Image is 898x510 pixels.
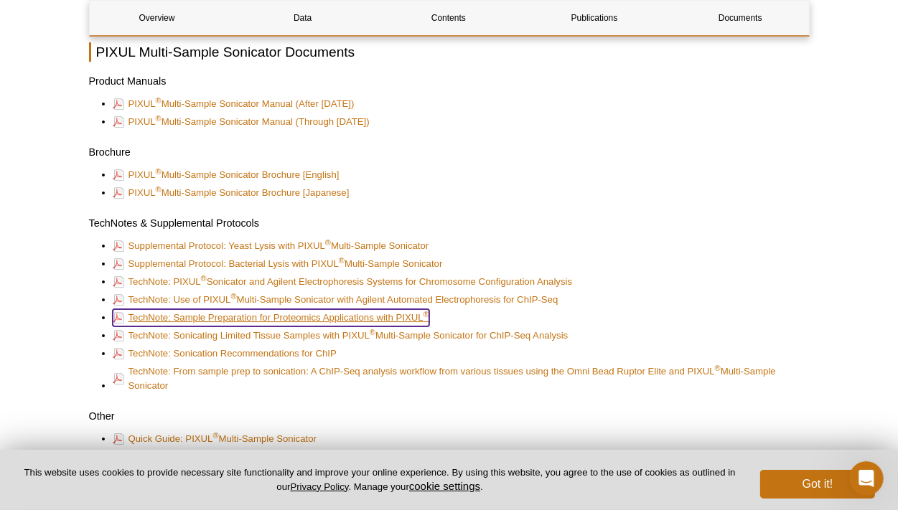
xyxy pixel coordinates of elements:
a: TechNote: Use of PIXUL®Multi-Sample Sonicator with Agilent Automated Electrophoresis for ChIP-Seq [113,291,558,308]
sup: ® [213,430,219,439]
sup: ® [424,310,429,318]
a: TechNote: Sonication Recommendations for ChIP [113,345,337,362]
sup: ® [339,256,345,265]
sup: ® [408,448,413,457]
h3: TechNotes & Supplemental Protocols [89,214,810,232]
sup: ® [370,328,375,336]
sup: ® [156,185,162,194]
a: TechNote: Sonicating Limited Tissue Samples with PIXUL®Multi-Sample Sonicator for ChIP-Seq Analysis [113,327,569,344]
p: This website uses cookies to provide necessary site functionality and improve your online experie... [23,466,736,494]
a: TechNote: From sample prep to sonication: A ChIP-Seq analysis workflow from various tissues using... [113,363,795,395]
a: TechNote: Sample Preparation for Proteomics Applications with PIXUL® [113,309,429,326]
a: Overview [90,1,225,35]
button: Got it! [760,470,875,499]
a: Documents [673,1,808,35]
h2: PIXUL Multi-Sample Sonicator Documents [89,42,810,62]
a: TechNote: PIXUL®Sonicator and Agilent Electrophoresis Systems for Chromosome Configuration Analysis [113,273,573,291]
sup: ® [201,274,207,283]
a: PIXUL®Multi-Sample Sonicator Manual (Through [DATE]) [113,113,370,131]
a: Privacy Policy [290,481,348,492]
a: Supplemental Protocol: Yeast Lysis with PIXUL®Multi-Sample Sonicator [113,237,429,255]
sup: ® [156,167,162,176]
a: Quick Guide: PIXUL®Multi-Sample Sonicator [113,430,317,448]
sup: ® [156,114,162,123]
a: PIXUL®Multi-Sample Sonicator Brochure [Japanese] [113,184,350,202]
h3: Brochure [89,143,810,161]
button: cookie settings [409,480,480,492]
a: Publications [527,1,662,35]
sup: ® [325,238,331,247]
sup: ® [715,364,721,372]
a: PIXUL®Multi-Sample Sonicator Manual (After [DATE]) [113,95,355,113]
a: Supplemental Protocol: Bacterial Lysis with PIXUL®Multi-Sample Sonicator [113,255,443,273]
iframe: Intercom live chat [849,461,884,496]
a: Data [235,1,370,35]
a: PIXUL®Multi-Sample Sonicator Brochure [English] [113,166,340,184]
a: Quick Guide: Shearing Chromatin from Frozen Tissues with PIXUL® [113,448,413,466]
sup: ® [156,96,162,105]
sup: ® [230,292,236,301]
a: Contents [381,1,516,35]
h3: Product Manuals [89,72,810,90]
h3: Other [89,407,810,425]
